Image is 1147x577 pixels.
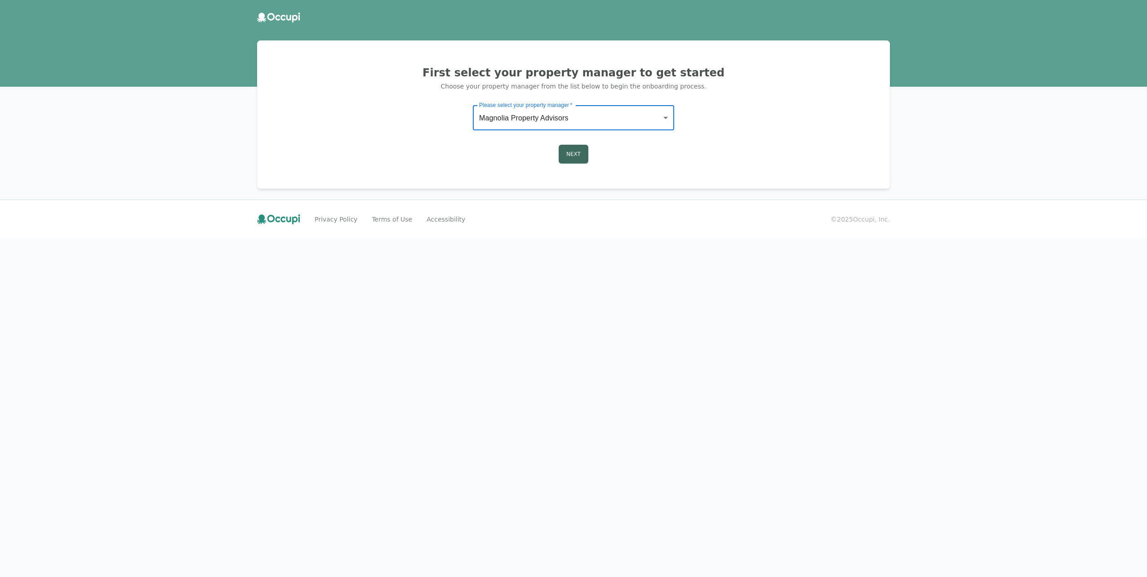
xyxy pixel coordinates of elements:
[315,215,357,224] a: Privacy Policy
[427,215,465,224] a: Accessibility
[479,101,572,109] label: Please select your property manager
[831,215,890,224] small: © 2025 Occupi, Inc.
[268,66,879,80] h2: First select your property manager to get started
[372,215,412,224] a: Terms of Use
[473,105,674,130] div: Magnolia Property Advisors
[559,145,588,164] button: Next
[268,82,879,91] p: Choose your property manager from the list below to begin the onboarding process.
